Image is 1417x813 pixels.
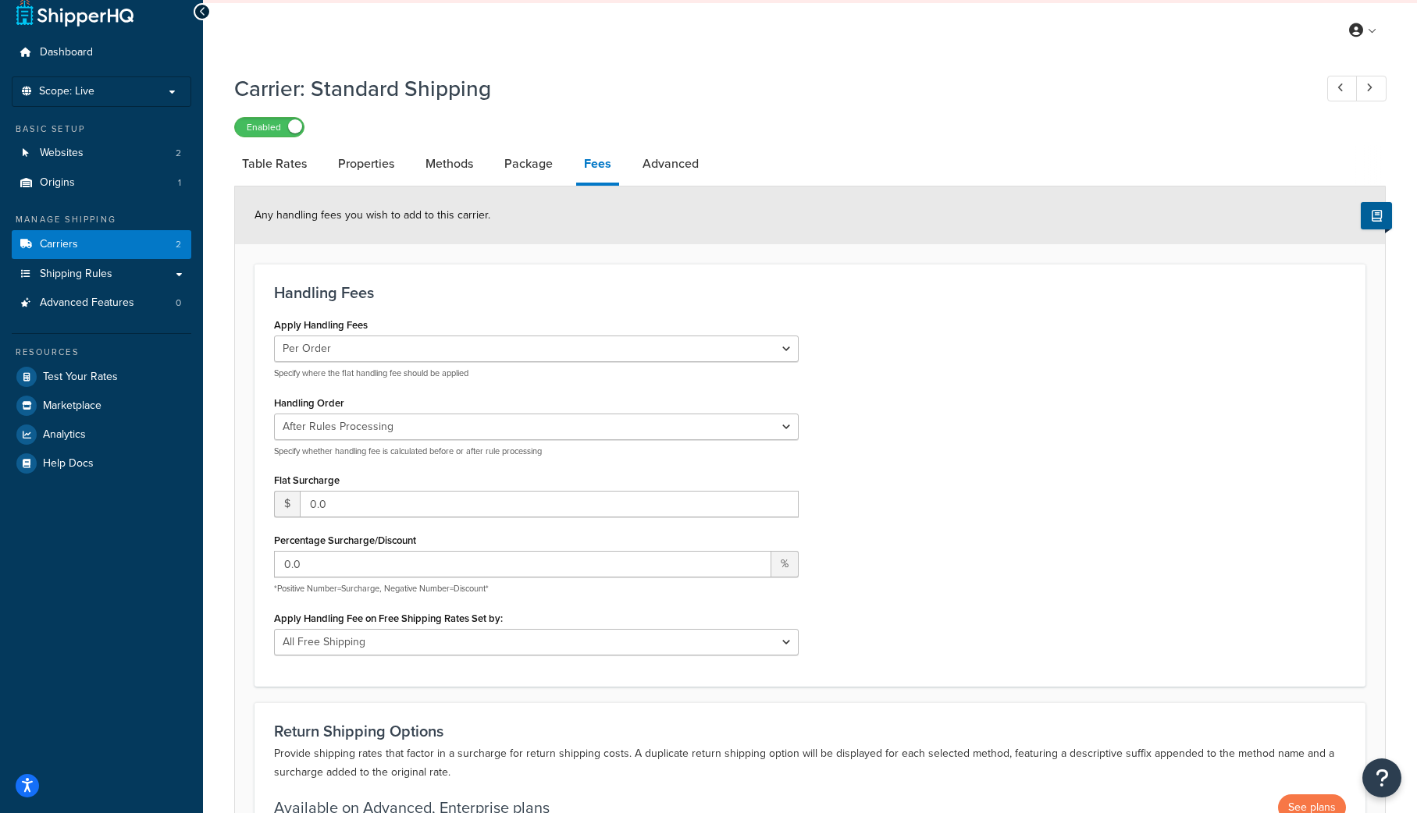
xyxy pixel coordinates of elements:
[274,446,799,457] p: Specify whether handling fee is calculated before or after rule processing
[12,289,191,318] li: Advanced Features
[43,399,101,413] span: Marketplace
[12,421,191,449] a: Analytics
[12,38,191,67] a: Dashboard
[12,449,191,478] a: Help Docs
[274,397,344,409] label: Handling Order
[43,428,86,442] span: Analytics
[12,122,191,136] div: Basic Setup
[12,230,191,259] a: Carriers2
[39,85,94,98] span: Scope: Live
[274,534,416,546] label: Percentage Surcharge/Discount
[12,139,191,168] a: Websites2
[40,176,75,190] span: Origins
[12,346,191,359] div: Resources
[1361,202,1392,229] button: Show Help Docs
[330,145,402,183] a: Properties
[1356,76,1387,101] a: Next Record
[234,73,1298,104] h1: Carrier: Standard Shipping
[40,147,84,160] span: Websites
[176,296,181,310] span: 0
[12,289,191,318] a: Advanced Features0
[274,744,1346,782] p: Provide shipping rates that factor in a surcharge for return shipping costs. A duplicate return s...
[40,46,93,59] span: Dashboard
[40,238,78,251] span: Carriers
[12,392,191,420] a: Marketplace
[43,371,118,384] span: Test Your Rates
[235,118,304,137] label: Enabled
[12,213,191,226] div: Manage Shipping
[576,145,619,186] a: Fees
[1362,758,1401,797] button: Open Resource Center
[274,284,1346,301] h3: Handling Fees
[274,474,340,486] label: Flat Surcharge
[274,367,799,379] p: Specify where the flat handling fee should be applied
[12,230,191,259] li: Carriers
[274,583,799,595] p: *Positive Number=Surcharge, Negative Number=Discount*
[635,145,707,183] a: Advanced
[12,363,191,391] a: Test Your Rates
[176,147,181,160] span: 2
[12,169,191,197] a: Origins1
[43,457,94,470] span: Help Docs
[274,722,1346,740] h3: Return Shipping Options
[497,145,561,183] a: Package
[274,491,300,517] span: $
[12,260,191,289] a: Shipping Rules
[40,296,134,310] span: Advanced Features
[1327,76,1358,101] a: Previous Record
[40,268,112,281] span: Shipping Rules
[176,238,181,251] span: 2
[418,145,481,183] a: Methods
[178,176,181,190] span: 1
[255,207,490,223] span: Any handling fees you wish to add to this carrier.
[12,169,191,197] li: Origins
[274,319,368,331] label: Apply Handling Fees
[12,139,191,168] li: Websites
[234,145,315,183] a: Table Rates
[274,612,503,624] label: Apply Handling Fee on Free Shipping Rates Set by:
[771,551,799,577] span: %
